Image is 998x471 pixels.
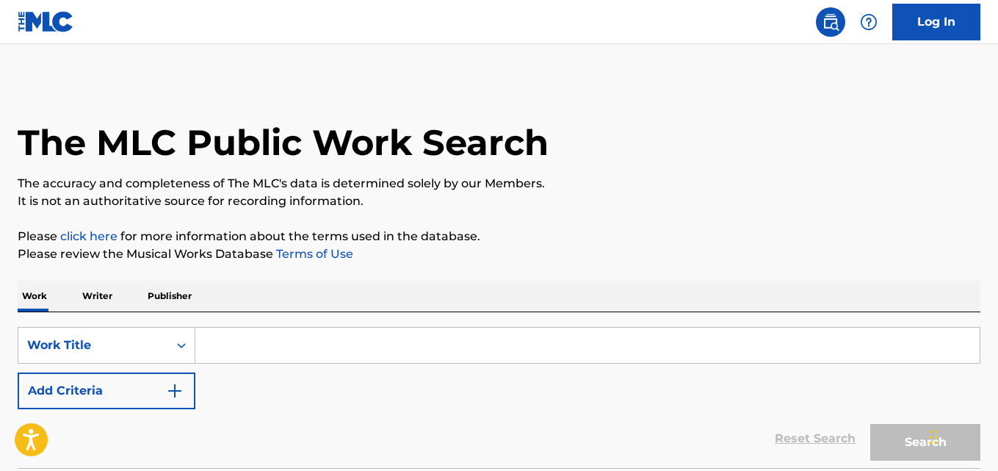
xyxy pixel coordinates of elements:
[18,193,980,210] p: It is not an authoritative source for recording information.
[892,4,980,40] a: Log In
[860,13,878,31] img: help
[18,228,980,245] p: Please for more information about the terms used in the database.
[143,281,196,312] p: Publisher
[925,400,998,471] iframe: Chat Widget
[854,7,883,37] div: Help
[18,245,980,263] p: Please review the Musical Works Database
[18,373,195,409] button: Add Criteria
[18,11,74,32] img: MLC Logo
[18,281,51,312] p: Work
[18,121,549,165] h1: The MLC Public Work Search
[18,175,980,193] p: The accuracy and completeness of The MLC's data is determined solely by our Members.
[929,415,938,459] div: Drag
[60,229,117,243] a: click here
[166,382,184,400] img: 9d2ae6d4665cec9f34b9.svg
[822,13,839,31] img: search
[273,247,353,261] a: Terms of Use
[18,327,980,468] form: Search Form
[816,7,845,37] a: Public Search
[27,337,159,354] div: Work Title
[78,281,117,312] p: Writer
